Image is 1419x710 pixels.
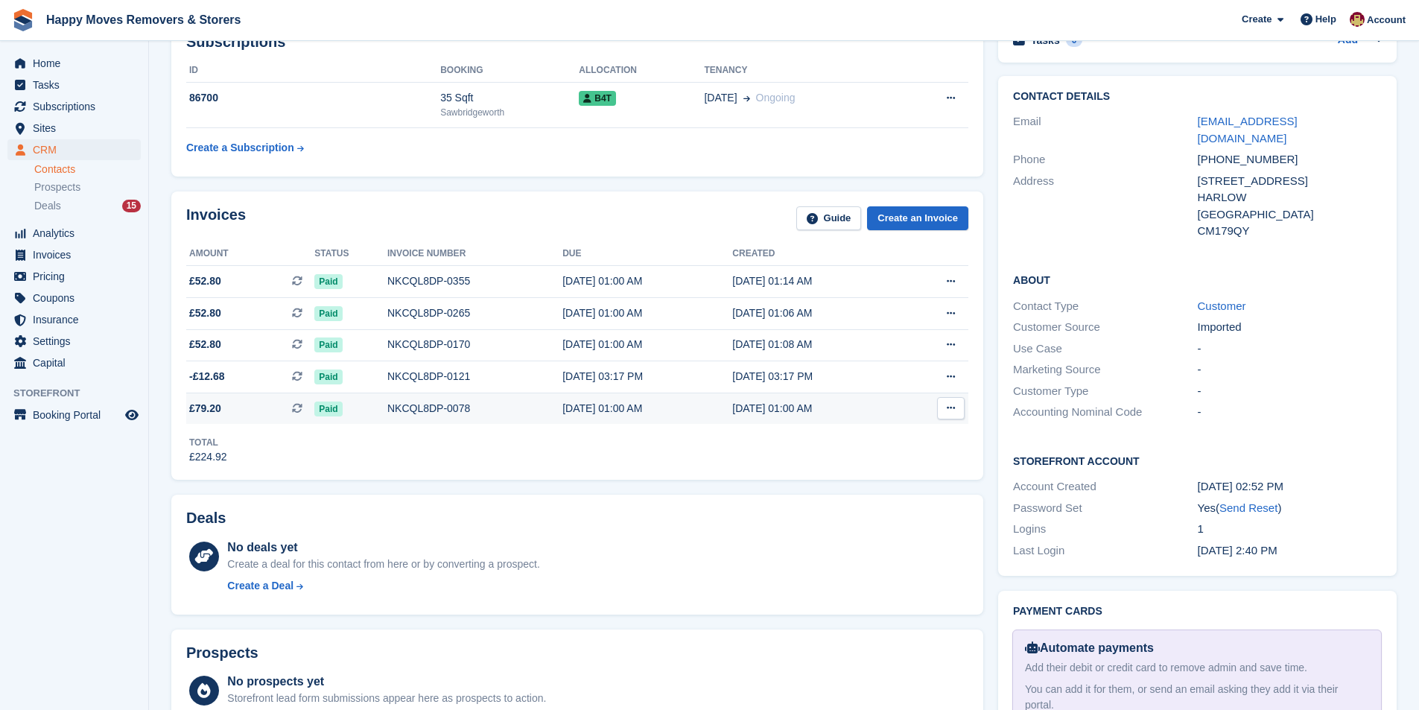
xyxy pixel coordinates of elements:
[756,92,796,104] span: Ongoing
[1315,12,1336,27] span: Help
[34,198,141,214] a: Deals 15
[33,266,122,287] span: Pricing
[1031,34,1060,47] h2: Tasks
[1198,521,1382,538] div: 1
[1013,361,1197,378] div: Marketing Source
[314,370,342,384] span: Paid
[1198,383,1382,400] div: -
[33,331,122,352] span: Settings
[123,406,141,424] a: Preview store
[33,53,122,74] span: Home
[1013,340,1197,358] div: Use Case
[704,59,901,83] th: Tenancy
[1013,151,1197,168] div: Phone
[1025,639,1369,657] div: Automate payments
[562,273,732,289] div: [DATE] 01:00 AM
[7,118,141,139] a: menu
[1198,299,1246,312] a: Customer
[34,199,61,213] span: Deals
[33,223,122,244] span: Analytics
[1013,606,1382,618] h2: Payment cards
[186,34,968,51] h2: Subscriptions
[1013,521,1197,538] div: Logins
[314,337,342,352] span: Paid
[7,223,141,244] a: menu
[189,449,227,465] div: £224.92
[1198,544,1277,557] time: 2025-06-09 13:40:23 UTC
[387,273,562,289] div: NKCQL8DP-0355
[1242,12,1272,27] span: Create
[33,288,122,308] span: Coupons
[387,401,562,416] div: NKCQL8DP-0078
[732,273,902,289] div: [DATE] 01:14 AM
[7,75,141,95] a: menu
[867,206,968,231] a: Create an Invoice
[1198,319,1382,336] div: Imported
[440,106,579,119] div: Sawbridgeworth
[1198,340,1382,358] div: -
[186,134,304,162] a: Create a Subscription
[1013,173,1197,240] div: Address
[7,266,141,287] a: menu
[1013,500,1197,517] div: Password Set
[1198,361,1382,378] div: -
[33,244,122,265] span: Invoices
[1338,32,1358,49] a: Add
[189,273,221,289] span: £52.80
[314,242,387,266] th: Status
[314,402,342,416] span: Paid
[7,288,141,308] a: menu
[1198,500,1382,517] div: Yes
[1013,272,1382,287] h2: About
[34,180,141,195] a: Prospects
[40,7,247,32] a: Happy Moves Removers & Storers
[732,337,902,352] div: [DATE] 01:08 AM
[732,305,902,321] div: [DATE] 01:06 AM
[1013,319,1197,336] div: Customer Source
[1013,298,1197,315] div: Contact Type
[387,337,562,352] div: NKCQL8DP-0170
[1367,13,1406,28] span: Account
[227,557,539,572] div: Create a deal for this contact from here or by converting a prospect.
[1025,660,1369,676] div: Add their debit or credit card to remove admin and save time.
[189,401,221,416] span: £79.20
[33,309,122,330] span: Insurance
[1219,501,1277,514] a: Send Reset
[227,578,539,594] a: Create a Deal
[186,59,440,83] th: ID
[1013,91,1382,103] h2: Contact Details
[1013,478,1197,495] div: Account Created
[1013,542,1197,560] div: Last Login
[1013,113,1197,147] div: Email
[7,96,141,117] a: menu
[7,331,141,352] a: menu
[7,53,141,74] a: menu
[579,91,616,106] span: B4T
[33,96,122,117] span: Subscriptions
[7,139,141,160] a: menu
[34,162,141,177] a: Contacts
[7,352,141,373] a: menu
[732,369,902,384] div: [DATE] 03:17 PM
[562,337,732,352] div: [DATE] 01:00 AM
[12,9,34,31] img: stora-icon-8386f47178a22dfd0bd8f6a31ec36ba5ce8667c1dd55bd0f319d3a0aa187defe.svg
[186,510,226,527] h2: Deals
[440,59,579,83] th: Booking
[1198,478,1382,495] div: [DATE] 02:52 PM
[189,337,221,352] span: £52.80
[13,386,148,401] span: Storefront
[186,644,258,662] h2: Prospects
[33,139,122,160] span: CRM
[1198,173,1382,190] div: [STREET_ADDRESS]
[1216,501,1281,514] span: ( )
[33,118,122,139] span: Sites
[1013,404,1197,421] div: Accounting Nominal Code
[34,180,80,194] span: Prospects
[1350,12,1365,27] img: Steven Fry
[189,369,224,384] span: -£12.68
[314,306,342,321] span: Paid
[579,59,704,83] th: Allocation
[562,369,732,384] div: [DATE] 03:17 PM
[189,436,227,449] div: Total
[122,200,141,212] div: 15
